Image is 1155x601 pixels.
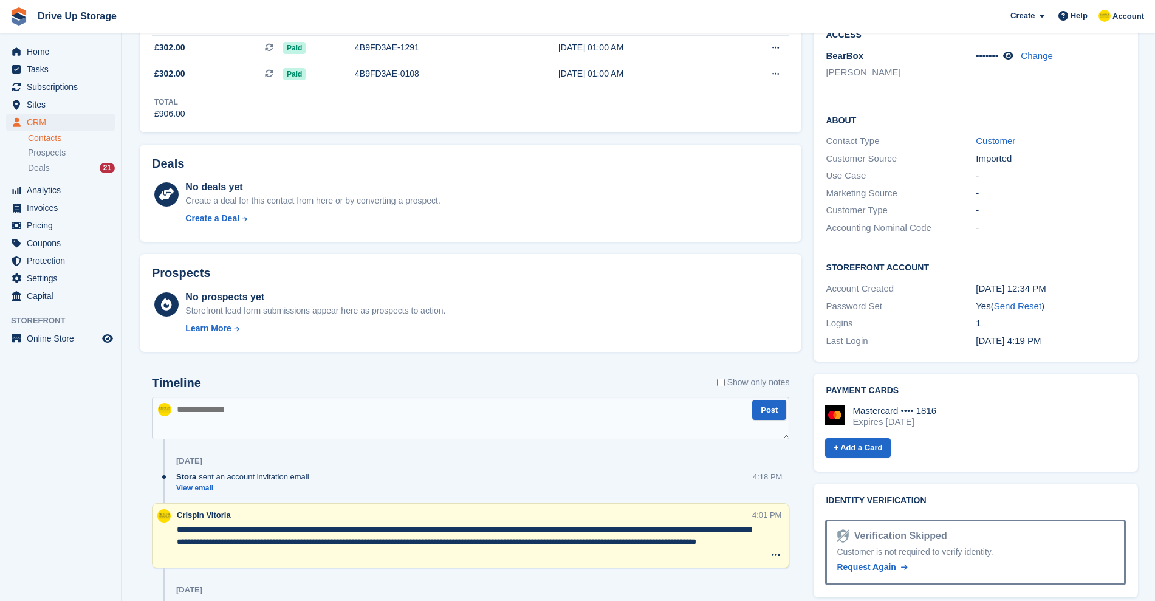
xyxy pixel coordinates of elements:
[1071,10,1088,22] span: Help
[826,114,1126,126] h2: About
[826,300,976,314] div: Password Set
[826,496,1126,506] h2: Identity verification
[28,147,66,159] span: Prospects
[176,471,196,483] span: Stora
[1010,10,1035,22] span: Create
[6,199,115,216] a: menu
[826,221,976,235] div: Accounting Nominal Code
[27,330,100,347] span: Online Store
[852,405,936,416] div: Mastercard •••• 1816
[6,61,115,78] a: menu
[6,114,115,131] a: menu
[6,252,115,269] a: menu
[100,163,115,173] div: 21
[558,41,725,54] div: [DATE] 01:00 AM
[826,50,863,61] span: BearBox
[157,509,171,523] img: Crispin Vitoria
[176,483,315,493] a: View email
[837,561,907,574] a: Request Again
[976,136,1015,146] a: Customer
[558,67,725,80] div: [DATE] 01:00 AM
[11,315,121,327] span: Storefront
[28,162,115,174] a: Deals 21
[154,97,185,108] div: Total
[976,300,1126,314] div: Yes
[27,217,100,234] span: Pricing
[752,509,781,521] div: 4:01 PM
[1112,10,1144,22] span: Account
[283,42,306,54] span: Paid
[185,212,440,225] a: Create a Deal
[176,585,202,595] div: [DATE]
[852,416,936,427] div: Expires [DATE]
[976,204,1126,218] div: -
[825,438,891,458] a: + Add a Card
[6,96,115,113] a: menu
[717,376,725,389] input: Show only notes
[976,335,1041,346] time: 2025-09-01 15:19:38 UTC
[826,66,976,80] li: [PERSON_NAME]
[826,386,1126,396] h2: Payment cards
[717,376,790,389] label: Show only notes
[152,266,211,280] h2: Prospects
[6,217,115,234] a: menu
[27,252,100,269] span: Protection
[177,510,231,520] span: Crispin Vitoria
[826,152,976,166] div: Customer Source
[27,235,100,252] span: Coupons
[185,322,231,335] div: Learn More
[826,134,976,148] div: Contact Type
[27,61,100,78] span: Tasks
[6,235,115,252] a: menu
[6,270,115,287] a: menu
[837,562,896,572] span: Request Again
[976,221,1126,235] div: -
[154,108,185,120] div: £906.00
[154,41,185,54] span: £302.00
[185,194,440,207] div: Create a deal for this contact from here or by converting a prospect.
[826,187,976,201] div: Marketing Source
[826,169,976,183] div: Use Case
[10,7,28,26] img: stora-icon-8386f47178a22dfd0bd8f6a31ec36ba5ce8667c1dd55bd0f319d3a0aa187defe.svg
[158,403,171,416] img: Crispin Vitoria
[176,471,315,483] div: sent an account invitation email
[152,157,184,171] h2: Deals
[27,287,100,304] span: Capital
[826,334,976,348] div: Last Login
[28,162,50,174] span: Deals
[27,114,100,131] span: CRM
[100,331,115,346] a: Preview store
[6,330,115,347] a: menu
[185,290,445,304] div: No prospects yet
[6,78,115,95] a: menu
[27,270,100,287] span: Settings
[176,456,202,466] div: [DATE]
[33,6,122,26] a: Drive Up Storage
[1021,50,1053,61] a: Change
[6,43,115,60] a: menu
[27,199,100,216] span: Invoices
[6,182,115,199] a: menu
[185,322,445,335] a: Learn More
[27,43,100,60] span: Home
[849,529,947,543] div: Verification Skipped
[152,376,201,390] h2: Timeline
[185,212,239,225] div: Create a Deal
[185,304,445,317] div: Storefront lead form submissions appear here as prospects to action.
[991,301,1044,311] span: ( )
[837,529,849,543] img: Identity Verification Ready
[976,282,1126,296] div: [DATE] 12:34 PM
[976,169,1126,183] div: -
[752,400,786,420] button: Post
[27,78,100,95] span: Subscriptions
[355,67,519,80] div: 4B9FD3AE-0108
[825,405,845,425] img: Mastercard Logo
[28,146,115,159] a: Prospects
[826,28,1126,40] h2: Access
[976,317,1126,331] div: 1
[154,67,185,80] span: £302.00
[976,152,1126,166] div: Imported
[994,301,1041,311] a: Send Reset
[753,471,782,483] div: 4:18 PM
[826,317,976,331] div: Logins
